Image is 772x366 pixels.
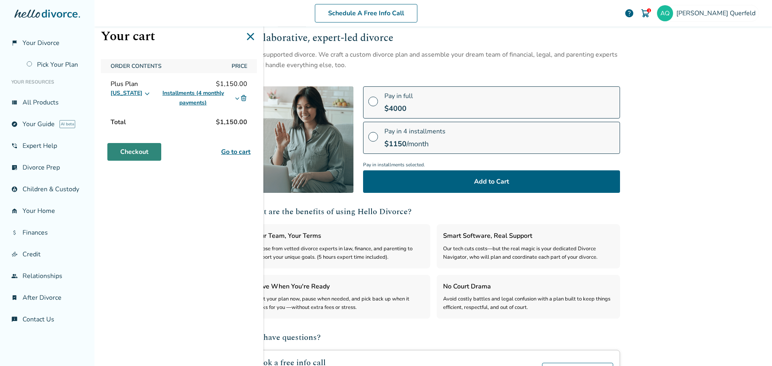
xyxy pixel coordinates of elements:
a: phone_in_talkExpert Help [6,137,88,155]
a: chat_infoContact Us [6,310,88,329]
div: Start your plan now, pause when needed, and pick back up when it works for you —without extra fee... [253,295,424,312]
span: finance_mode [11,251,18,258]
span: bookmark_check [11,294,18,301]
span: Plus Plan [111,80,138,88]
span: account_child [11,186,18,192]
img: Cart [641,8,650,18]
span: Price [228,59,250,73]
h2: Collaborative, expert-led divorce [247,31,620,46]
img: aquerfeld@gmail.com [657,5,673,21]
button: Installments (4 monthly payments) [154,88,240,108]
a: groupRelationships [6,267,88,285]
h3: Move When You're Ready [253,281,424,292]
div: 1 [647,8,651,12]
div: Choose from vetted divorce experts in law, finance, and parenting to support your unique goals. (... [253,245,424,262]
div: Avoid costly battles and legal confusion with a plan built to keep things efficient, respectful, ... [443,295,614,312]
span: $ 1150 [384,139,407,149]
span: $ 4000 [384,104,407,113]
h1: Your cart [101,27,257,46]
a: Pick Your Plan [22,55,88,74]
a: finance_modeCredit [6,245,88,264]
span: [PERSON_NAME] Querfeld [676,9,759,18]
a: bookmark_checkAfter Divorce [6,288,88,307]
span: Your Divorce [23,39,60,47]
a: flag_2Your Divorce [6,34,88,52]
h3: Your Team, Your Terms [253,231,424,241]
img: [object Object] [247,86,353,193]
span: attach_money [11,229,18,236]
span: Total [107,114,129,130]
span: $1,150.00 [213,114,250,130]
a: garage_homeYour Home [6,202,88,220]
img: Delete [240,94,247,102]
span: Pay in full [384,92,413,100]
button: [US_STATE] [111,88,150,98]
h3: No Court Drama [443,281,614,292]
span: group [11,273,18,279]
span: explore [11,121,18,127]
div: Fully supported divorce. We craft a custom divorce plan and assemble your dream team of financial... [247,49,620,71]
button: Add to Cart [363,170,620,193]
span: Pay in 4 installments [384,127,446,136]
a: help [624,8,634,18]
a: Go to cart [221,147,250,157]
iframe: Chat Widget [732,327,772,366]
a: exploreYour GuideAI beta [6,115,88,133]
div: Our tech cuts costs—but the real magic is your dedicated Divorce Navigator, who will plan and coo... [443,245,614,262]
span: list_alt_check [11,164,18,171]
a: attach_moneyFinances [6,223,88,242]
a: list_alt_checkDivorce Prep [6,158,88,177]
a: Schedule A Free Info Call [315,4,417,22]
span: flag_2 [11,40,18,46]
a: account_childChildren & Custody [6,180,88,198]
h2: Still have questions? [247,331,620,344]
a: view_listAll Products [6,93,88,112]
h3: Smart Software, Real Support [443,231,614,241]
span: view_list [11,99,18,106]
div: /month [384,139,446,149]
h2: What are the benefits of using Hello Divorce? [247,206,620,218]
span: Order Contents [107,59,225,73]
span: AI beta [60,120,75,128]
span: garage_home [11,208,18,214]
span: Pay in installments selected. [363,159,620,170]
li: Your Resources [6,74,88,90]
span: phone_in_talk [11,143,18,149]
span: $1,150.00 [216,80,247,88]
a: Checkout [107,143,161,161]
span: chat_info [11,316,18,323]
